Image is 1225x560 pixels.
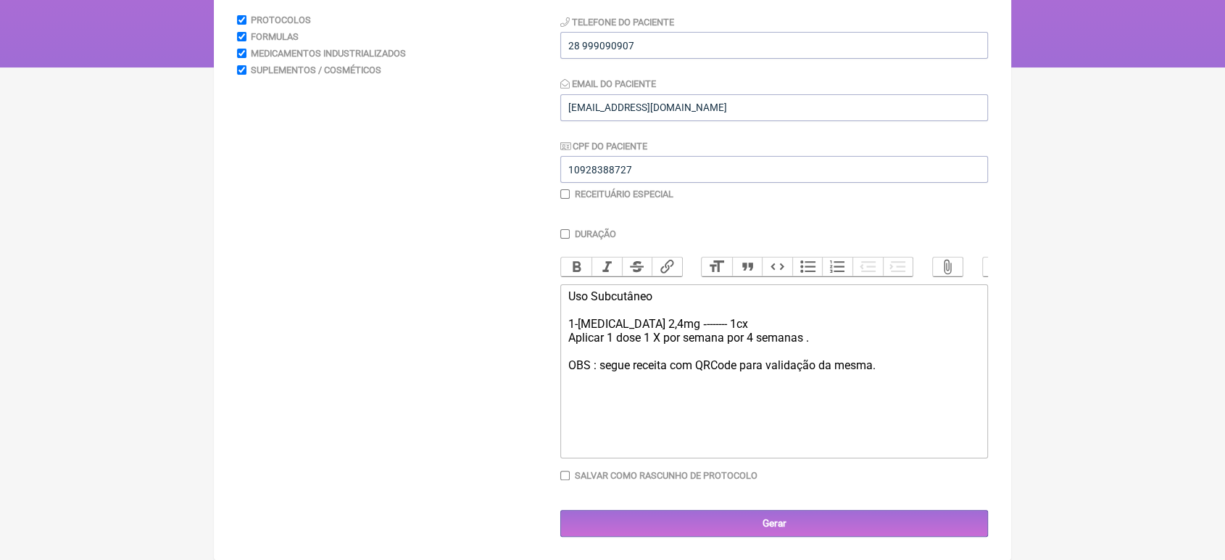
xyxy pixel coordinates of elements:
label: CPF do Paciente [560,141,647,152]
button: Link [652,258,682,276]
label: Suplementos / Cosméticos [251,65,381,75]
button: Strikethrough [622,258,652,276]
button: Italic [591,258,622,276]
button: Increase Level [883,258,913,276]
button: Heading [702,258,732,276]
label: Formulas [251,31,299,42]
label: Email do Paciente [560,78,656,89]
button: Attach Files [933,258,963,276]
button: Bullets [792,258,823,276]
label: Receituário Especial [575,189,673,199]
label: Duração [575,228,616,239]
button: Decrease Level [852,258,883,276]
label: Protocolos [251,15,311,25]
button: Numbers [822,258,852,276]
label: Salvar como rascunho de Protocolo [575,470,757,481]
button: Undo [983,258,1013,276]
label: Medicamentos Industrializados [251,48,406,59]
button: Code [762,258,792,276]
label: Telefone do Paciente [560,17,674,28]
button: Quote [732,258,763,276]
div: Uso Subcutâneo 1-[MEDICAL_DATA] 2,4mg ‐------- 1cx Aplicar 1 dose 1 X por semana por 4 semanas . ... [568,289,980,372]
input: Gerar [560,510,988,537]
button: Bold [561,258,591,276]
